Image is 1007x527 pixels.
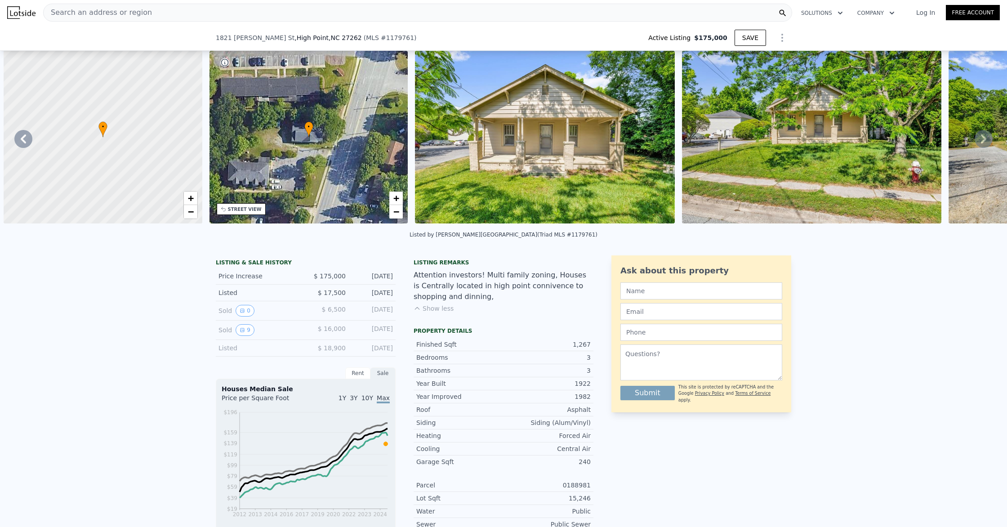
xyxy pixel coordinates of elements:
[98,123,107,131] span: •
[503,507,591,516] div: Public
[216,259,396,268] div: LISTING & SALE HISTORY
[503,457,591,466] div: 240
[216,33,294,42] span: 1821 [PERSON_NAME] St
[353,324,393,336] div: [DATE]
[236,324,254,336] button: View historical data
[850,5,902,21] button: Company
[353,344,393,353] div: [DATE]
[620,324,782,341] input: Phone
[416,481,503,490] div: Parcel
[410,232,597,238] div: Listed by [PERSON_NAME][GEOGRAPHIC_DATA] (Triad MLS #1179761)
[358,511,372,518] tspan: 2023
[318,289,346,296] span: $ 17,500
[339,394,346,402] span: 1Y
[184,205,197,219] a: Zoom out
[414,327,593,335] div: Property details
[227,495,237,501] tspan: $39
[218,305,299,317] div: Sold
[620,386,675,400] button: Submit
[373,511,387,518] tspan: 2024
[361,394,373,402] span: 10Y
[222,393,306,408] div: Price per Square Foot
[318,344,346,352] span: $ 18,900
[227,462,237,469] tspan: $99
[370,367,396,379] div: Sale
[218,272,299,281] div: Price Increase
[735,30,766,46] button: SAVE
[184,192,197,205] a: Zoom in
[187,206,193,217] span: −
[503,392,591,401] div: 1982
[377,394,390,403] span: Max
[503,431,591,440] div: Forced Air
[416,431,503,440] div: Heating
[678,384,782,403] div: This site is protected by reCAPTCHA and the Google and apply.
[381,34,414,41] span: # 1179761
[44,7,152,18] span: Search an address or region
[414,304,454,313] button: Show less
[366,34,379,41] span: MLS
[416,457,503,466] div: Garage Sqft
[233,511,247,518] tspan: 2012
[98,121,107,137] div: •
[503,353,591,362] div: 3
[393,192,399,204] span: +
[682,51,941,223] img: Sale: 142373821 Parcel: 69538749
[416,353,503,362] div: Bedrooms
[414,259,593,266] div: Listing remarks
[264,511,278,518] tspan: 2014
[503,481,591,490] div: 0188981
[353,288,393,297] div: [DATE]
[223,409,237,415] tspan: $196
[695,391,724,396] a: Privacy Policy
[503,418,591,427] div: Siding (Alum/Vinyl)
[735,391,771,396] a: Terms of Service
[414,270,593,302] div: Attention investors! Multi family zoning, Houses is Centrally located in high point connivence to...
[416,418,503,427] div: Siding
[503,340,591,349] div: 1,267
[304,123,313,131] span: •
[7,6,36,19] img: Lotside
[218,344,299,353] div: Listed
[416,379,503,388] div: Year Built
[227,473,237,479] tspan: $79
[648,33,694,42] span: Active Listing
[353,305,393,317] div: [DATE]
[416,366,503,375] div: Bathrooms
[222,384,390,393] div: Houses Median Sale
[620,264,782,277] div: Ask about this property
[364,33,417,42] div: ( )
[905,8,946,17] a: Log In
[393,206,399,217] span: −
[248,511,262,518] tspan: 2013
[280,511,294,518] tspan: 2016
[223,440,237,447] tspan: $139
[416,494,503,503] div: Lot Sqft
[416,507,503,516] div: Water
[345,367,370,379] div: Rent
[353,272,393,281] div: [DATE]
[218,324,299,336] div: Sold
[416,444,503,453] div: Cooling
[227,506,237,512] tspan: $19
[294,33,362,42] span: , High Point
[415,51,674,223] img: Sale: 142373821 Parcel: 69538749
[350,394,357,402] span: 3Y
[311,511,325,518] tspan: 2019
[389,205,403,219] a: Zoom out
[503,444,591,453] div: Central Air
[503,379,591,388] div: 1922
[773,29,791,47] button: Show Options
[416,392,503,401] div: Year Improved
[227,484,237,490] tspan: $59
[223,451,237,458] tspan: $119
[295,511,309,518] tspan: 2017
[794,5,850,21] button: Solutions
[326,511,340,518] tspan: 2020
[322,306,346,313] span: $ 6,500
[228,206,262,213] div: STREET VIEW
[342,511,356,518] tspan: 2022
[946,5,1000,20] a: Free Account
[223,429,237,436] tspan: $159
[236,305,254,317] button: View historical data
